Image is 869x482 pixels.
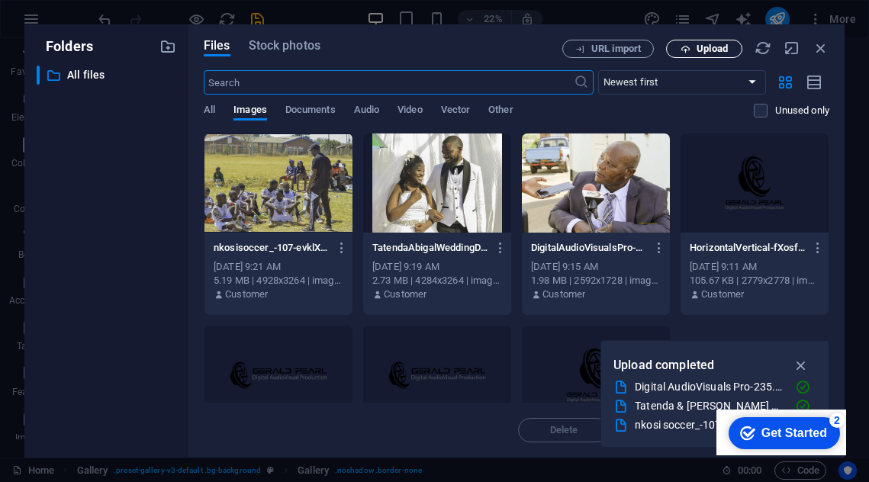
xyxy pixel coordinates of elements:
p: Customer [542,288,585,301]
div: [DATE] 9:19 AM [372,260,502,274]
div: ​ [37,66,40,85]
span: Video [397,101,422,122]
span: Vector [441,101,471,122]
div: Get Started [45,17,111,31]
div: 105.67 KB | 2779x2778 | image/png [690,274,819,288]
div: Get Started 2 items remaining, 60% complete [12,8,124,40]
div: Digital AudioVisuals Pro-235.jpg [635,378,783,396]
div: 1.98 MB | 2592x1728 | image/jpeg [531,274,661,288]
span: Other [488,101,513,122]
p: All files [67,66,148,84]
span: Stock photos [249,37,320,55]
div: [DATE] 9:15 AM [531,260,661,274]
div: [DATE] 9:21 AM [214,260,343,274]
div: [DATE] 9:11 AM [690,260,819,274]
p: Upload completed [613,355,714,375]
button: Upload [666,40,742,58]
p: TatendaAbigalWeddingDay-155-vIQlgGcKptJsHz2Dphv6WA.jpg [372,241,488,255]
i: Create new folder [159,38,176,55]
span: Images [233,101,267,122]
p: Customer [701,288,744,301]
p: Customer [225,288,268,301]
i: Minimize [784,40,800,56]
i: Reload [755,40,771,56]
p: HorizontalVertical-fXosfsX25LpoBguuozzkRg.png [690,241,805,255]
div: nkosi soccer_-107.jpg [635,416,783,434]
div: Tatenda & [PERSON_NAME] Wedding Day-155.jpg [635,397,783,415]
span: Files [204,37,230,55]
span: Documents [285,101,336,122]
div: 5.19 MB | 4928x3264 | image/jpeg [214,274,343,288]
p: nkosisoccer_-107-evklX7DvMVtKLaecHZNsoA.jpg [214,241,329,255]
div: 2 [113,3,128,18]
p: DigitalAudioVisualsPro-235-YX9pKyCQsLj1E447jtQF5Q.jpg [531,241,646,255]
span: Upload [697,44,728,53]
input: Search [204,70,574,95]
span: Audio [354,101,379,122]
span: All [204,101,215,122]
i: Close [813,40,829,56]
button: URL import [562,40,654,58]
div: 2.73 MB | 4284x3264 | image/jpeg [372,274,502,288]
p: Displays only files that are not in use on the website. Files added during this session can still... [775,104,829,117]
p: Folders [37,37,93,56]
p: Customer [384,288,426,301]
span: URL import [591,44,641,53]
